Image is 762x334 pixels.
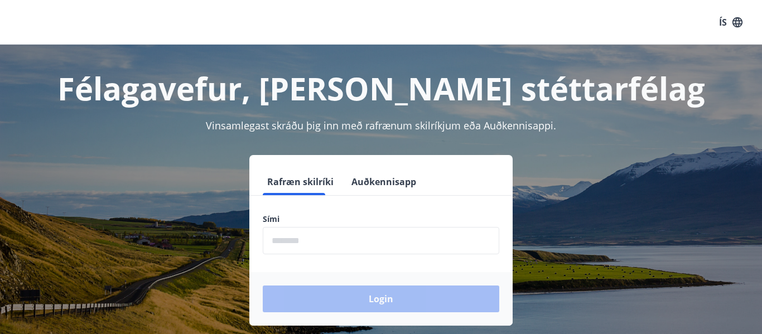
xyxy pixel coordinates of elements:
button: ÍS [713,12,749,32]
label: Sími [263,214,499,225]
h1: Félagavefur, [PERSON_NAME] stéttarfélag [13,67,749,109]
button: Auðkennisapp [347,168,421,195]
button: Rafræn skilríki [263,168,338,195]
span: Vinsamlegast skráðu þig inn með rafrænum skilríkjum eða Auðkennisappi. [206,119,556,132]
